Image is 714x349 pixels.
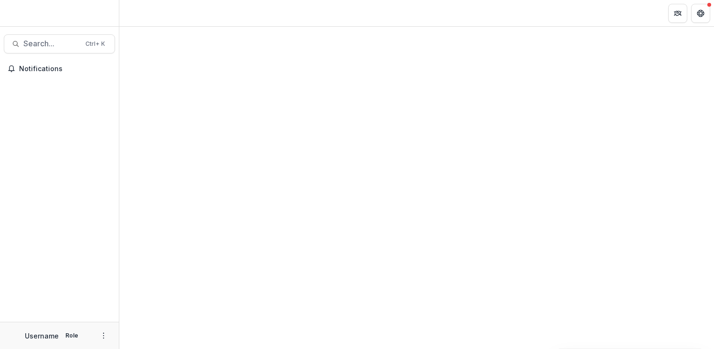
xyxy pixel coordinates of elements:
[691,4,710,23] button: Get Help
[19,65,111,73] span: Notifications
[668,4,687,23] button: Partners
[25,331,59,341] p: Username
[63,331,81,340] p: Role
[23,39,80,48] span: Search...
[4,61,115,76] button: Notifications
[84,39,107,49] div: Ctrl + K
[4,34,115,53] button: Search...
[98,330,109,341] button: More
